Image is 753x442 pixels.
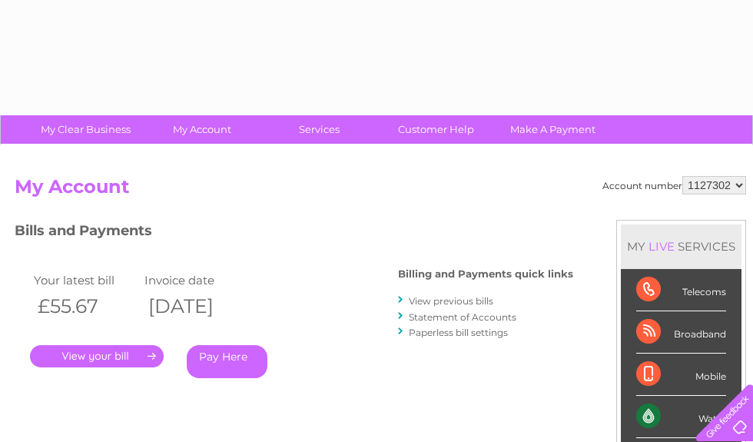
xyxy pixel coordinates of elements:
div: Mobile [636,354,726,396]
div: Broadband [636,311,726,354]
h3: Bills and Payments [15,220,573,247]
th: [DATE] [141,291,251,322]
div: Telecoms [636,269,726,311]
div: LIVE [645,239,678,254]
td: Invoice date [141,270,251,291]
a: Paperless bill settings [409,327,508,338]
td: Your latest bill [30,270,141,291]
a: Make A Payment [489,115,616,144]
h2: My Account [15,176,746,205]
div: MY SERVICES [621,224,741,268]
a: Customer Help [373,115,499,144]
a: View previous bills [409,295,493,307]
a: . [30,345,164,367]
div: Account number [602,176,746,194]
a: Services [256,115,383,144]
th: £55.67 [30,291,141,322]
a: My Clear Business [22,115,149,144]
a: My Account [139,115,266,144]
h4: Billing and Payments quick links [398,268,573,280]
div: Water [636,396,726,438]
a: Statement of Accounts [409,311,516,323]
a: Pay Here [187,345,267,378]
